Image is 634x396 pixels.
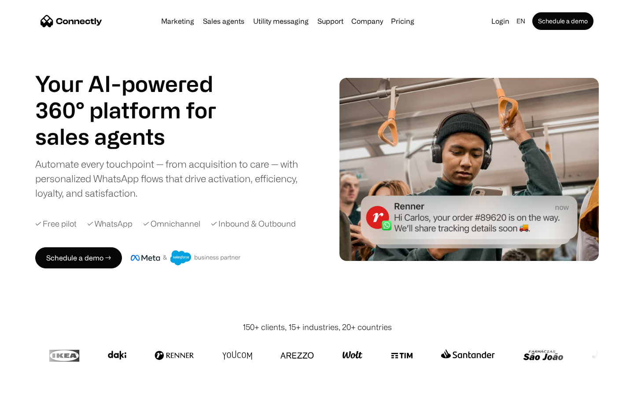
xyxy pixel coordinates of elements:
[351,15,383,27] div: Company
[314,18,347,25] a: Support
[143,218,200,230] div: ✓ Omnichannel
[250,18,312,25] a: Utility messaging
[516,15,525,27] div: en
[532,12,593,30] a: Schedule a demo
[35,70,238,123] h1: Your AI-powered 360° platform for
[211,218,296,230] div: ✓ Inbound & Outbound
[9,380,53,393] aside: Language selected: English
[158,18,198,25] a: Marketing
[87,218,133,230] div: ✓ WhatsApp
[387,18,418,25] a: Pricing
[243,321,392,333] div: 150+ clients, 15+ industries, 20+ countries
[488,15,513,27] a: Login
[35,218,77,230] div: ✓ Free pilot
[18,381,53,393] ul: Language list
[35,157,313,200] div: Automate every touchpoint — from acquisition to care — with personalized WhatsApp flows that driv...
[35,247,122,268] a: Schedule a demo →
[131,250,241,265] img: Meta and Salesforce business partner badge.
[199,18,248,25] a: Sales agents
[35,123,238,150] h1: sales agents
